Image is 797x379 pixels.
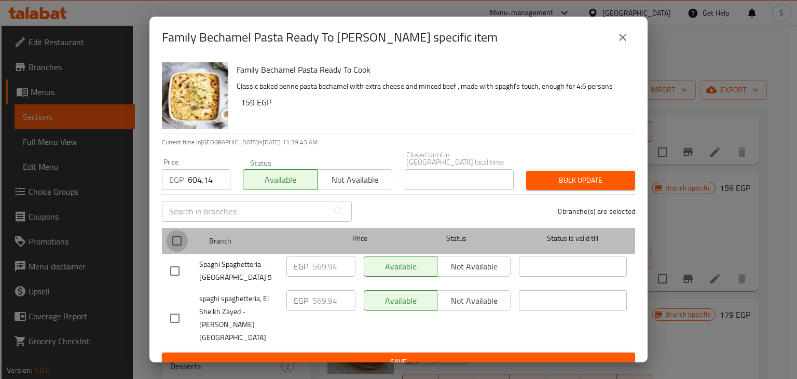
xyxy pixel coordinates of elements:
[162,138,635,147] p: Current time in [GEOGRAPHIC_DATA] is [DATE] 11:39:43 AM
[162,29,498,46] h2: Family Bechamel Pasta Ready To [PERSON_NAME] specific item
[162,62,228,129] img: Family Bechamel Pasta Ready To Cook
[322,172,388,187] span: Not available
[519,232,627,245] span: Status is valid till
[199,292,278,344] span: spaghi spaghetteria, El Sheikh Zayed - [PERSON_NAME][GEOGRAPHIC_DATA]
[241,95,627,110] h6: 159 EGP
[526,171,635,190] button: Bulk update
[170,356,627,369] span: Save
[237,80,627,93] p: Classic baked penne pasta bechamel with extra cheese and minced beef , made with spaghi's touch, ...
[610,25,635,50] button: close
[162,353,635,372] button: Save
[312,256,355,277] input: Please enter price
[312,290,355,311] input: Please enter price
[294,260,308,273] p: EGP
[403,232,511,245] span: Status
[243,169,318,190] button: Available
[558,206,635,216] p: 0 branche(s) are selected
[294,294,308,307] p: EGP
[162,201,328,222] input: Search in branches
[317,169,392,190] button: Not available
[188,169,230,190] input: Please enter price
[534,174,627,187] span: Bulk update
[248,172,313,187] span: Available
[237,62,627,77] h6: Family Bechamel Pasta Ready To Cook
[199,258,278,284] span: Spaghi Spaghetteria - [GEOGRAPHIC_DATA] 5
[325,232,394,245] span: Price
[169,173,184,186] p: EGP
[209,235,317,248] span: Branch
